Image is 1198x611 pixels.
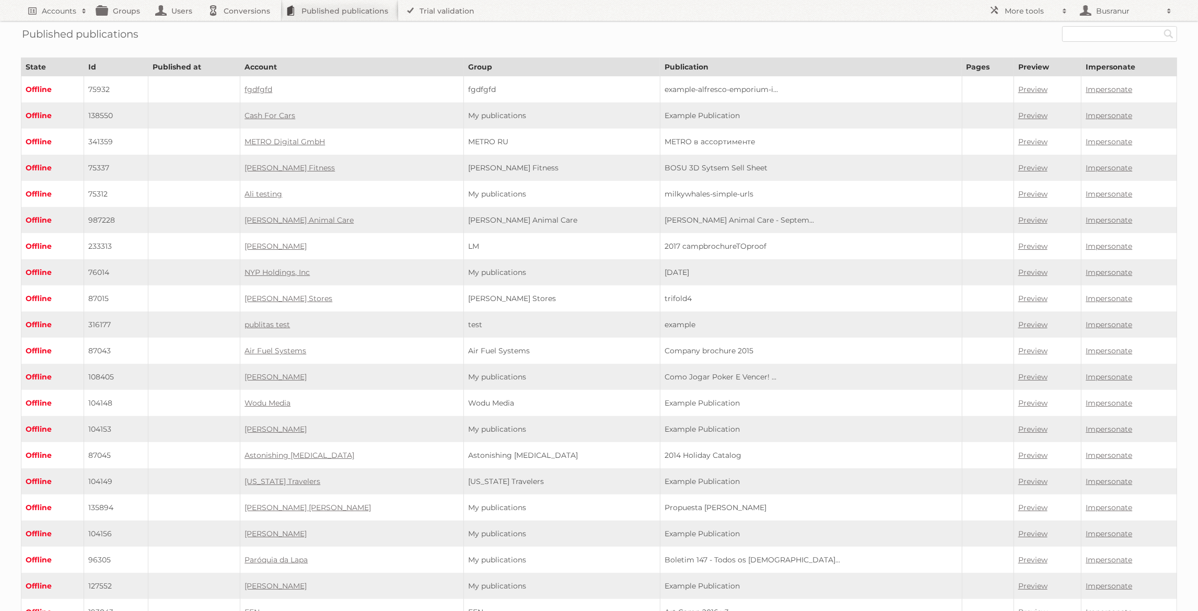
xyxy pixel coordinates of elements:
a: Impersonate [1086,215,1132,225]
td: METRO RU [463,129,660,155]
td: [DATE] [660,259,962,285]
a: Cash For Cars [245,111,295,120]
td: 104148 [84,390,148,416]
td: 87043 [84,338,148,364]
a: Impersonate [1086,581,1132,591]
td: Offline [21,521,84,547]
td: BOSU 3D Sytsem Sell Sheet [660,155,962,181]
td: [PERSON_NAME] Animal Care [463,207,660,233]
a: Preview [1018,268,1048,277]
a: Wodu Media [245,398,290,408]
td: Offline [21,155,84,181]
td: 96305 [84,547,148,573]
td: Offline [21,259,84,285]
td: My publications [463,573,660,599]
a: [PERSON_NAME] Fitness [245,163,335,172]
td: [PERSON_NAME] Fitness [463,155,660,181]
td: Example Publication [660,521,962,547]
a: Impersonate [1086,424,1132,434]
td: example-alfresco-emporium-i... [660,76,962,103]
a: Preview [1018,346,1048,355]
td: Example Publication [660,573,962,599]
td: 75337 [84,155,148,181]
td: Offline [21,390,84,416]
td: milkywhales-simple-urls [660,181,962,207]
td: My publications [463,181,660,207]
a: Preview [1018,424,1048,434]
td: 108405 [84,364,148,390]
td: My publications [463,494,660,521]
a: Impersonate [1086,189,1132,199]
td: 341359 [84,129,148,155]
td: Company brochure 2015 [660,338,962,364]
td: fgdfgfd [463,76,660,103]
a: [PERSON_NAME] Animal Care [245,215,354,225]
td: 316177 [84,312,148,338]
th: Group [463,58,660,76]
td: example [660,312,962,338]
a: Impersonate [1086,111,1132,120]
th: Account [240,58,463,76]
td: 87015 [84,285,148,312]
td: 104156 [84,521,148,547]
th: Preview [1014,58,1081,76]
a: [PERSON_NAME] [245,241,307,251]
th: State [21,58,84,76]
a: Preview [1018,503,1048,512]
td: My publications [463,416,660,442]
td: 104153 [84,416,148,442]
a: Impersonate [1086,555,1132,564]
a: Impersonate [1086,294,1132,303]
a: Preview [1018,372,1048,382]
td: My publications [463,102,660,129]
a: [PERSON_NAME] [PERSON_NAME] [245,503,371,512]
a: NYP Holdings, Inc [245,268,310,277]
td: Offline [21,285,84,312]
a: Air Fuel Systems [245,346,306,355]
td: Offline [21,207,84,233]
a: Preview [1018,85,1048,94]
a: Astonishing [MEDICAL_DATA] [245,451,354,460]
td: Offline [21,468,84,494]
a: Preview [1018,137,1048,146]
a: Impersonate [1086,163,1132,172]
th: Publication [660,58,962,76]
h2: More tools [1005,6,1057,16]
td: Como Jogar Poker E Vencer! ... [660,364,962,390]
td: Offline [21,364,84,390]
a: Impersonate [1086,320,1132,329]
td: 104149 [84,468,148,494]
a: Preview [1018,294,1048,303]
td: Example Publication [660,390,962,416]
a: Preview [1018,581,1048,591]
a: Ali testing [245,189,282,199]
td: 138550 [84,102,148,129]
th: Impersonate [1081,58,1177,76]
td: Offline [21,312,84,338]
td: 2017 campbrochureTOproof [660,233,962,259]
td: My publications [463,364,660,390]
td: 75932 [84,76,148,103]
a: [US_STATE] Travelers [245,477,320,486]
td: Offline [21,416,84,442]
a: Preview [1018,241,1048,251]
td: 87045 [84,442,148,468]
h2: Accounts [42,6,76,16]
td: Offline [21,494,84,521]
td: Offline [21,338,84,364]
a: Impersonate [1086,529,1132,538]
a: [PERSON_NAME] [245,529,307,538]
td: Offline [21,573,84,599]
td: Offline [21,102,84,129]
td: Offline [21,442,84,468]
a: Impersonate [1086,503,1132,512]
td: 2014 Holiday Catalog [660,442,962,468]
th: Id [84,58,148,76]
td: 135894 [84,494,148,521]
a: Preview [1018,529,1048,538]
a: Impersonate [1086,268,1132,277]
th: Pages [962,58,1014,76]
a: Impersonate [1086,477,1132,486]
td: Offline [21,181,84,207]
td: 987228 [84,207,148,233]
